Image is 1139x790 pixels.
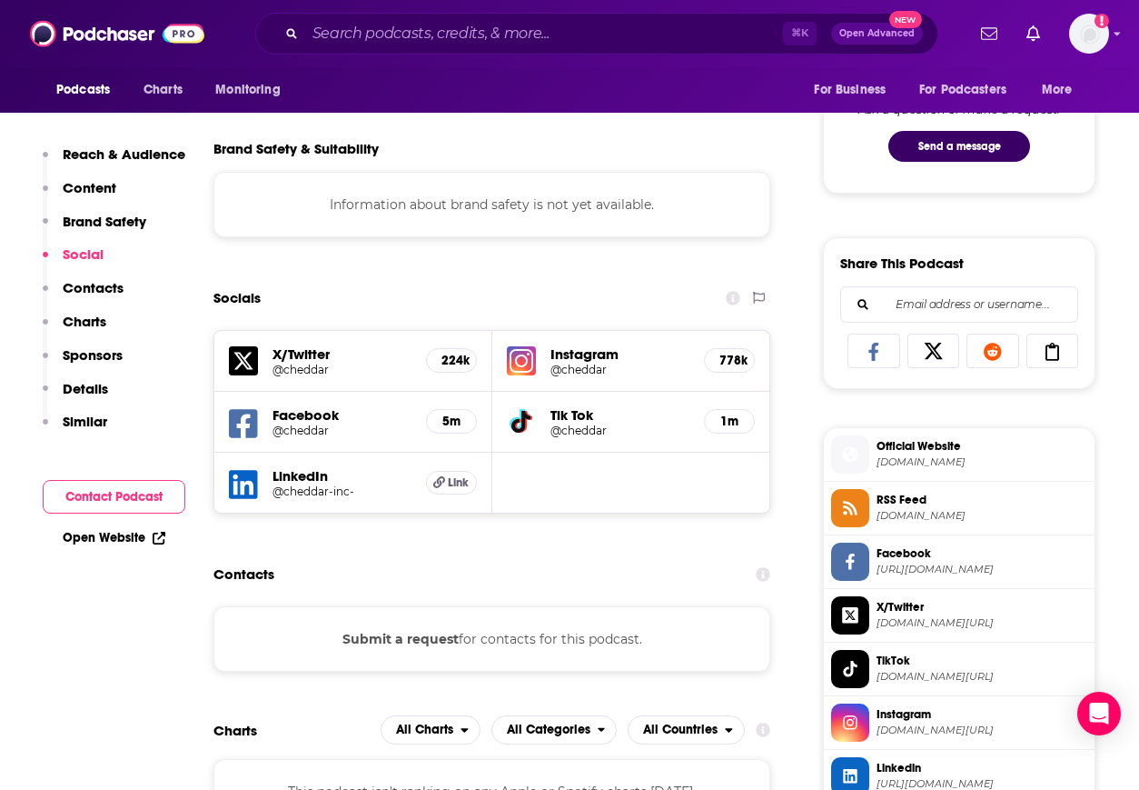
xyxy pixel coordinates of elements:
span: Official Website [877,438,1087,455]
p: Details [63,380,108,397]
h2: Countries [628,715,745,745]
h5: X/Twitter [272,345,411,363]
div: for contacts for this podcast. [213,606,770,672]
h5: 5m [441,414,461,429]
span: More [1042,77,1073,103]
button: Similar [43,413,107,446]
h2: Platforms [381,715,480,745]
h2: Brand Safety & Suitability [213,140,379,157]
p: Brand Safety [63,213,146,230]
button: open menu [44,73,134,107]
button: open menu [203,73,303,107]
img: User Profile [1069,14,1109,54]
a: @cheddar [550,424,690,437]
a: Facebook[URL][DOMAIN_NAME] [831,543,1087,581]
span: All Charts [396,724,453,736]
a: @cheddar-inc- [272,485,411,498]
h2: Contacts [213,557,274,592]
button: Contact Podcast [43,480,185,514]
button: Content [43,179,116,213]
a: RSS Feed[DOMAIN_NAME] [831,489,1087,527]
input: Email address or username... [856,287,1063,322]
img: iconImage [507,346,536,375]
a: TikTok[DOMAIN_NAME][URL] [831,650,1087,688]
a: Share on Reddit [966,334,1019,368]
span: Open Advanced [839,29,915,38]
button: Details [43,380,108,414]
span: ⌘ K [783,22,817,45]
a: @cheddar [272,363,411,376]
span: New [889,11,922,28]
button: Open AdvancedNew [831,23,923,45]
span: Charts [144,77,183,103]
span: Podcasts [56,77,110,103]
h2: Charts [213,722,257,739]
h5: Instagram [550,345,690,363]
svg: Add a profile image [1094,14,1109,28]
a: Link [426,471,477,495]
h2: Socials [213,281,261,315]
button: Sponsors [43,346,123,380]
p: Content [63,179,116,196]
h5: Tik Tok [550,406,690,424]
a: @cheddar [550,363,690,376]
span: TikTok [877,653,1087,669]
p: Reach & Audience [63,145,185,163]
button: Brand Safety [43,213,146,246]
span: instagram.com/cheddar [877,724,1087,737]
h5: 778k [719,353,739,368]
a: Charts [132,73,193,107]
span: Monitoring [215,77,280,103]
span: cheddar.com [877,509,1087,523]
span: Instagram [877,706,1087,723]
a: Share on X/Twitter [907,334,960,368]
button: open menu [907,73,1033,107]
div: Open Intercom Messenger [1077,692,1121,735]
a: Show notifications dropdown [974,18,1005,49]
a: Instagram[DOMAIN_NAME][URL] [831,704,1087,742]
img: Podchaser - Follow, Share and Rate Podcasts [30,16,204,51]
button: Reach & Audience [43,145,185,179]
div: Search podcasts, credits, & more... [255,13,938,55]
button: Submit a request [342,629,459,649]
span: cheddar.com [877,455,1087,469]
a: Official Website[DOMAIN_NAME] [831,435,1087,474]
button: open menu [801,73,908,107]
p: Social [63,245,104,263]
button: open menu [491,715,618,745]
button: Show profile menu [1069,14,1109,54]
span: https://www.facebook.com/cheddar [877,563,1087,576]
a: Open Website [63,530,165,545]
span: Linkedin [877,760,1087,776]
a: @cheddar [272,424,411,437]
a: Show notifications dropdown [1019,18,1047,49]
button: open menu [381,715,480,745]
div: Search followers [840,286,1078,323]
h3: Share This Podcast [840,255,964,272]
input: Search podcasts, credits, & more... [305,19,783,48]
h5: 1m [719,414,739,429]
a: X/Twitter[DOMAIN_NAME][URL] [831,596,1087,635]
h2: Categories [491,715,618,745]
div: Information about brand safety is not yet available. [213,172,770,237]
span: For Podcasters [919,77,1006,103]
span: All Countries [643,724,718,736]
button: open menu [1029,73,1095,107]
p: Sponsors [63,346,123,364]
span: twitter.com/cheddar [877,616,1087,630]
button: open menu [628,715,745,745]
span: Link [448,475,469,490]
button: Send a message [888,131,1030,162]
span: RSS Feed [877,492,1087,508]
h5: 224k [441,353,461,368]
p: Contacts [63,279,124,296]
a: Copy Link [1026,334,1079,368]
p: Charts [63,313,106,330]
button: Contacts [43,279,124,313]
